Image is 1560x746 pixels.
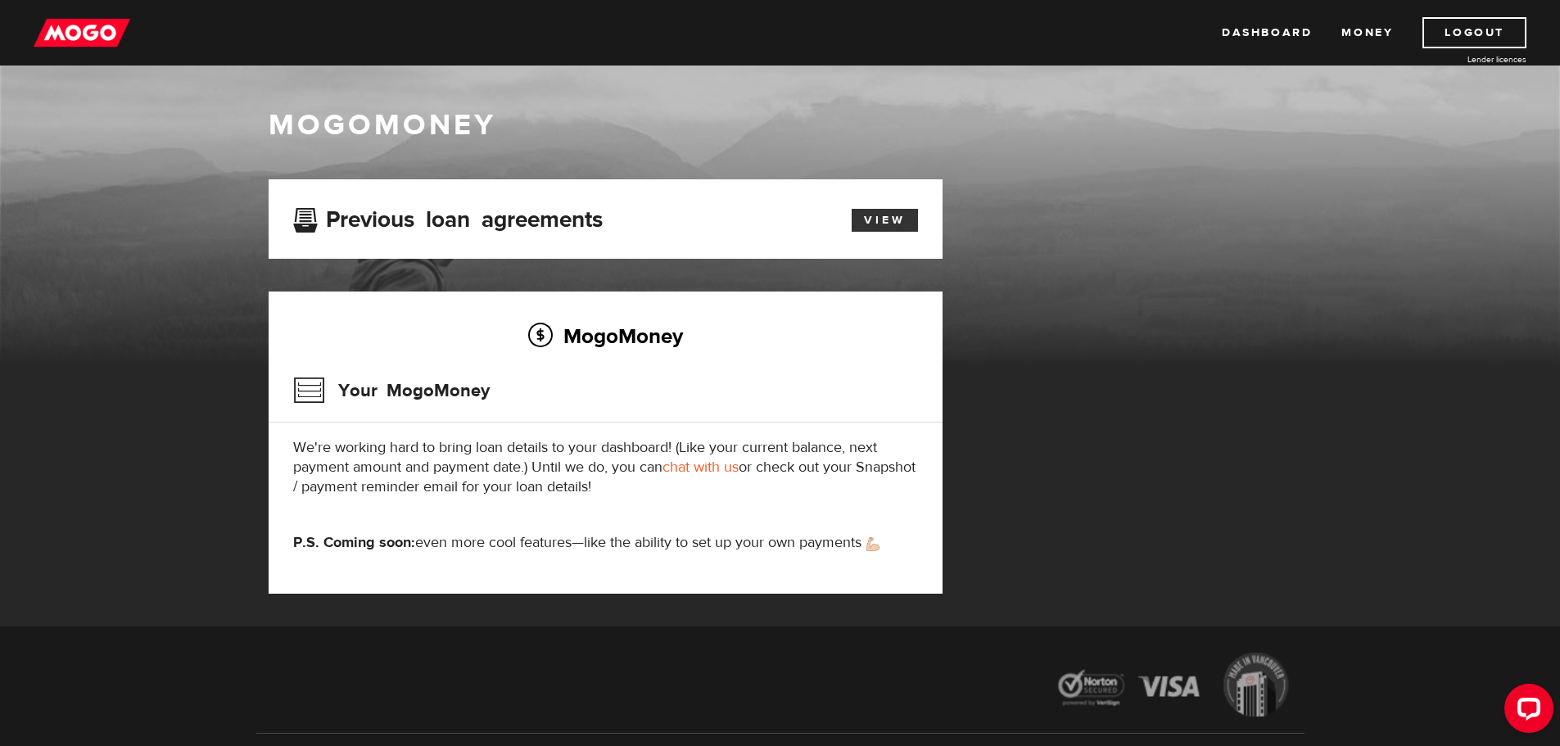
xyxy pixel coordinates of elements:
[1404,53,1526,66] a: Lender licences
[34,17,130,48] img: mogo_logo-11ee424be714fa7cbb0f0f49df9e16ec.png
[1491,677,1560,746] iframe: LiveChat chat widget
[293,533,415,552] strong: P.S. Coming soon:
[1222,17,1312,48] a: Dashboard
[293,533,918,553] p: even more cool features—like the ability to set up your own payments
[852,209,918,232] a: View
[293,319,918,353] h2: MogoMoney
[866,537,879,551] img: strong arm emoji
[1341,17,1393,48] a: Money
[293,369,490,412] h3: Your MogoMoney
[293,438,918,497] p: We're working hard to bring loan details to your dashboard! (Like your current balance, next paym...
[293,206,603,228] h3: Previous loan agreements
[1422,17,1526,48] a: Logout
[1042,640,1305,733] img: legal-icons-92a2ffecb4d32d839781d1b4e4802d7b.png
[269,108,1292,142] h1: MogoMoney
[662,458,739,477] a: chat with us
